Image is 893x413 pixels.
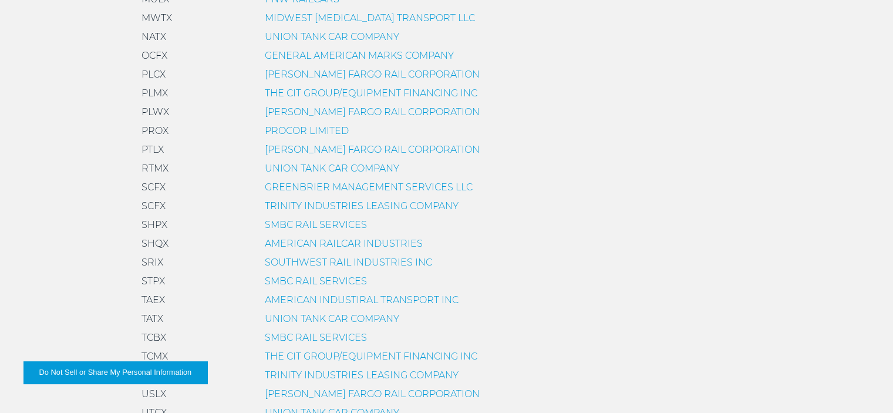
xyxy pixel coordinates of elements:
[141,200,166,211] span: SCFX
[265,351,477,362] a: THE CIT GROUP/EQUIPMENT FINANCING INC
[141,313,163,324] span: TATX
[141,351,168,362] span: TCMX
[265,200,459,211] a: TRINITY INDUSTRIES LEASING COMPANY
[265,219,367,230] a: SMBC RAIL SERVICES
[23,361,207,384] button: Do Not Sell or Share My Personal Information
[265,388,480,399] a: [PERSON_NAME] FARGO RAIL CORPORATION
[265,370,459,381] a: TRINITY INDUSTRIES LEASING COMPANY
[141,144,164,155] span: PTLX
[265,69,480,80] a: [PERSON_NAME] FARGO RAIL CORPORATION
[141,125,169,136] span: PROX
[265,50,454,61] a: GENERAL AMERICAN MARKS COMPANY
[141,69,166,80] span: PLCX
[141,182,166,193] span: SCFX
[141,388,166,399] span: USLX
[265,182,473,193] a: GREENBRIER MANAGEMENT SERVICES LLC
[265,238,423,249] a: AMERICAN RAILCAR INDUSTRIES
[265,276,367,287] a: SMBC RAIL SERVICES
[141,163,169,174] span: RTMX
[265,294,459,305] a: AMERICAN INDUSTIRAL TRANSPORT INC
[265,163,399,174] a: UNION TANK CAR COMPANY
[265,257,432,268] a: SOUTHWEST RAIL INDUSTRIES INC
[265,125,349,136] a: PROCOR LIMITED
[141,12,172,23] span: MWTX
[141,332,166,343] span: TCBX
[141,31,166,42] span: NATX
[141,88,168,99] span: PLMX
[834,357,893,413] iframe: Chat Widget
[141,238,169,249] span: SHQX
[141,257,163,268] span: SRIX
[265,31,399,42] a: UNION TANK CAR COMPANY
[141,50,167,61] span: OCFX
[265,106,480,117] a: [PERSON_NAME] FARGO RAIL CORPORATION
[265,144,480,155] a: [PERSON_NAME] FARGO RAIL CORPORATION
[141,106,169,117] span: PLWX
[265,12,475,23] a: MIDWEST [MEDICAL_DATA] TRANSPORT LLC
[265,332,367,343] a: SMBC RAIL SERVICES
[141,219,167,230] span: SHPX
[141,294,165,305] span: TAEX
[265,313,399,324] a: UNION TANK CAR COMPANY
[141,276,165,287] span: STPX
[265,88,477,99] a: THE CIT GROUP/EQUIPMENT FINANCING INC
